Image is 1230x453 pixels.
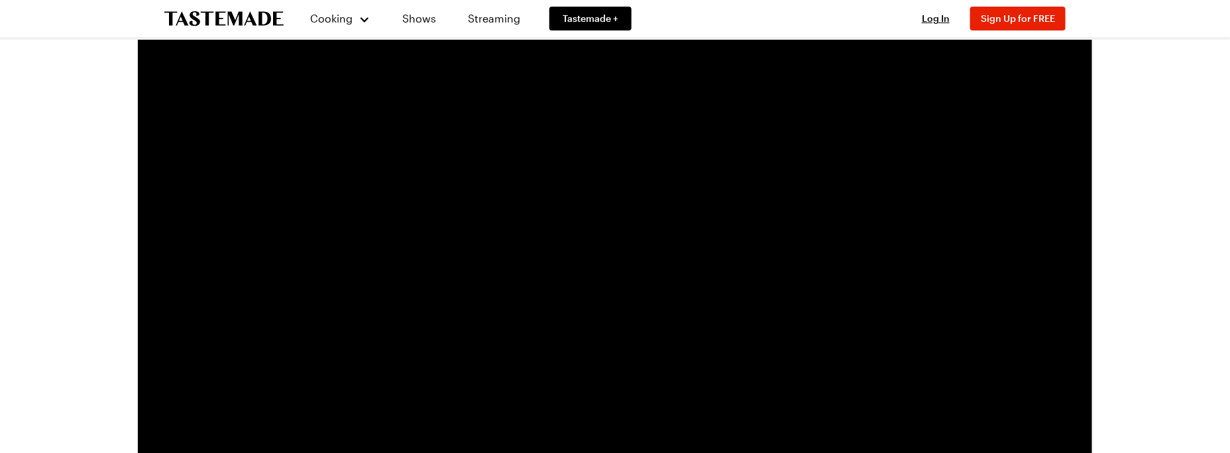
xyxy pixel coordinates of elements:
[311,12,353,25] span: Cooking
[981,13,1055,24] span: Sign Up for FREE
[922,13,950,24] span: Log In
[909,12,962,25] button: Log In
[970,7,1066,30] button: Sign Up for FREE
[164,11,284,26] a: To Tastemade Home Page
[310,3,370,34] button: Cooking
[563,12,618,25] span: Tastemade +
[549,7,632,30] a: Tastemade +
